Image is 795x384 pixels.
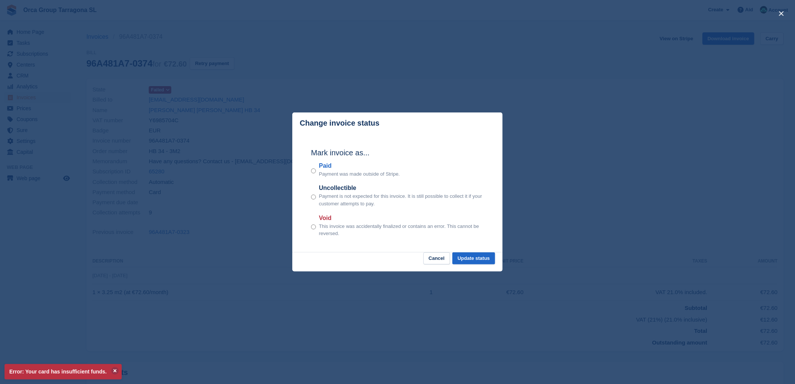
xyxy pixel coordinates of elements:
[300,119,379,127] font: Change invoice status
[452,252,495,265] button: Update status
[311,149,370,157] font: Mark invoice as...
[775,8,787,20] button: close
[458,255,490,261] font: Update status
[319,185,357,191] font: Uncollectible
[319,193,482,206] font: Payment is not expected for this invoice. It is still possible to collect it if your customer att...
[319,162,332,169] font: Paid
[429,255,445,261] font: Cancel
[319,223,479,237] font: This invoice was accidentally finalized or contains an error. This cannot be reversed.
[423,252,450,265] button: Cancel
[319,171,400,177] font: Payment was made outside of Stripe.
[9,369,107,375] font: Error: Your card has insufficient funds.
[319,215,331,221] font: Void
